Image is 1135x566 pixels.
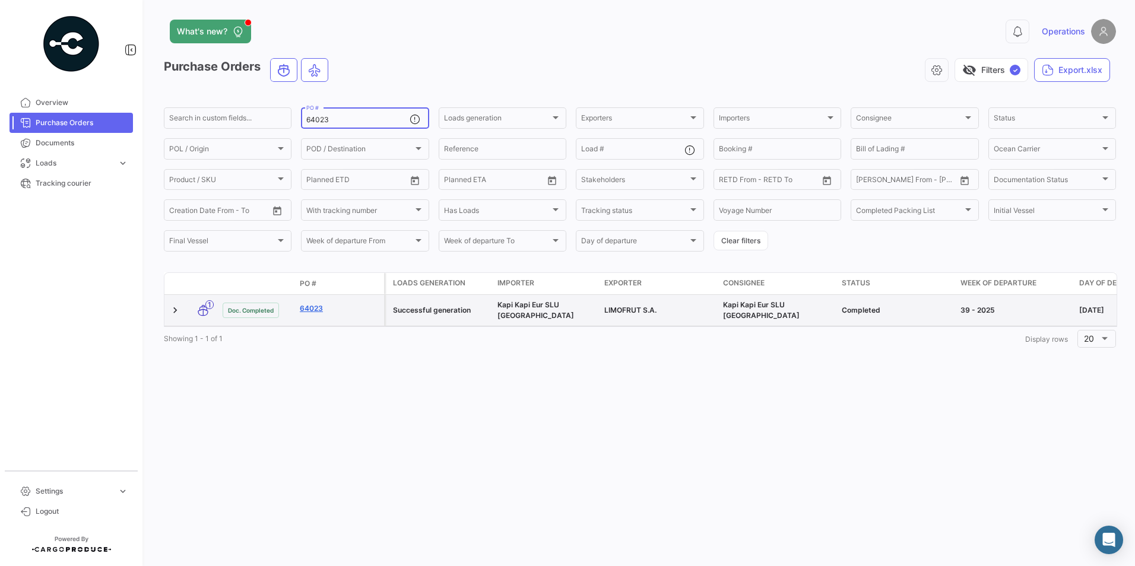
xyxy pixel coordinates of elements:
[9,113,133,133] a: Purchase Orders
[444,177,461,186] input: From
[994,116,1100,124] span: Status
[164,58,332,82] h3: Purchase Orders
[718,273,837,294] datatable-header-cell: Consignee
[744,177,791,186] input: To
[218,279,295,288] datatable-header-cell: Doc. Status
[1042,26,1085,37] span: Operations
[194,208,242,216] input: To
[1084,333,1094,344] span: 20
[581,208,687,216] span: Tracking status
[164,334,223,343] span: Showing 1 - 1 of 1
[444,239,550,247] span: Week of departure To
[386,273,493,294] datatable-header-cell: Loads generation
[714,231,768,250] button: Clear filters
[1095,526,1123,554] div: Abrir Intercom Messenger
[497,278,534,288] span: Importer
[543,171,561,189] button: Open calendar
[497,300,574,320] span: Kapi Kapi Eur SLU Antwerp
[306,239,413,247] span: Week of departure From
[295,274,384,294] datatable-header-cell: PO #
[169,177,275,186] span: Product / SKU
[271,59,297,81] button: Ocean
[170,20,251,43] button: What's new?
[42,14,101,74] img: powered-by.png
[36,178,128,189] span: Tracking courier
[856,177,873,186] input: From
[818,171,836,189] button: Open calendar
[306,177,323,186] input: From
[604,278,642,288] span: Exporter
[581,239,687,247] span: Day of departure
[331,177,379,186] input: To
[177,26,227,37] span: What's new?
[723,278,765,288] span: Consignee
[493,273,600,294] datatable-header-cell: Importer
[36,158,113,168] span: Loads
[118,158,128,168] span: expand_more
[36,138,128,148] span: Documents
[188,279,218,288] datatable-header-cell: Transport mode
[444,116,550,124] span: Loads generation
[856,116,962,124] span: Consignee
[36,486,113,497] span: Settings
[406,171,424,189] button: Open calendar
[604,306,657,314] span: LIMOFRUT S.A.
[300,303,379,314] a: 64023
[302,59,328,81] button: Air
[1091,19,1116,44] img: placeholder-user.png
[837,273,956,294] datatable-header-cell: Status
[955,58,1028,82] button: visibility_offFilters✓
[723,300,800,320] span: Kapi Kapi Eur SLU Antwerp
[581,116,687,124] span: Exporters
[956,273,1074,294] datatable-header-cell: Week of departure
[719,177,735,186] input: From
[169,239,275,247] span: Final Vessel
[9,133,133,153] a: Documents
[169,208,186,216] input: From
[962,63,977,77] span: visibility_off
[881,177,928,186] input: To
[169,147,275,155] span: POL / Origin
[9,93,133,113] a: Overview
[842,305,951,316] div: Completed
[306,147,413,155] span: POD / Destination
[956,171,974,189] button: Open calendar
[268,202,286,220] button: Open calendar
[1010,65,1020,75] span: ✓
[994,177,1100,186] span: Documentation Status
[9,173,133,193] a: Tracking courier
[393,278,465,288] span: Loads generation
[36,97,128,108] span: Overview
[581,177,687,186] span: Stakeholders
[393,305,488,316] div: Successful generation
[719,116,825,124] span: Importers
[1034,58,1110,82] button: Export.xlsx
[960,278,1036,288] span: Week of departure
[228,306,274,315] span: Doc. Completed
[960,305,1070,316] div: 39 - 2025
[205,300,214,309] span: 1
[842,278,870,288] span: Status
[600,273,718,294] datatable-header-cell: Exporter
[994,208,1100,216] span: Initial Vessel
[994,147,1100,155] span: Ocean Carrier
[300,278,316,289] span: PO #
[444,208,550,216] span: Has Loads
[469,177,516,186] input: To
[36,506,128,517] span: Logout
[169,304,181,316] a: Expand/Collapse Row
[1025,335,1068,344] span: Display rows
[856,208,962,216] span: Completed Packing List
[306,208,413,216] span: With tracking number
[118,486,128,497] span: expand_more
[36,117,128,128] span: Purchase Orders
